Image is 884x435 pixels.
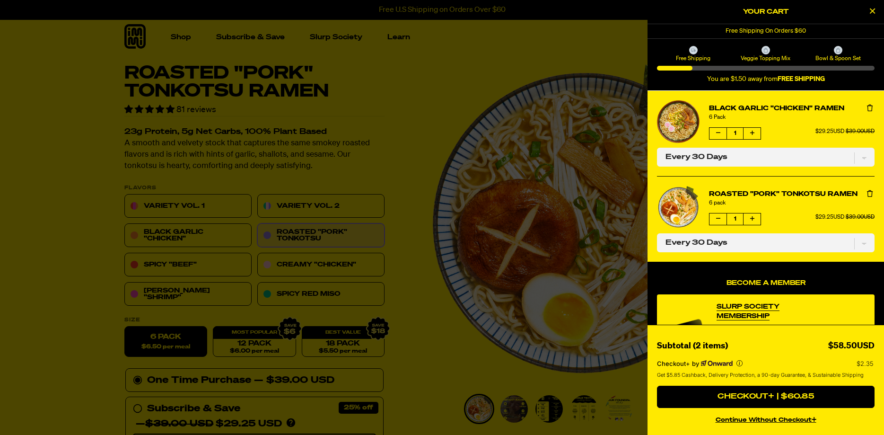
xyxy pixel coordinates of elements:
[778,76,825,82] b: FREE SHIPPING
[657,353,875,386] section: Checkout+
[744,128,761,139] button: Increase quantity of Black Garlic "Chicken" Ramen
[648,24,884,38] div: 1 of 1
[657,100,700,143] a: View details for Black Garlic "Chicken" Ramen
[709,128,726,139] button: Decrease quantity of Black Garlic "Chicken" Ramen
[865,104,875,113] button: Remove Black Garlic "Chicken" Ramen
[846,129,875,134] span: $39.00USD
[709,114,875,121] div: 6 Pack
[658,54,728,62] span: Free Shipping
[657,186,700,229] img: Roasted "Pork" Tonkotsu Ramen
[657,412,875,426] button: continue without Checkout+
[709,104,875,114] a: Black Garlic "Chicken" Ramen
[5,392,89,430] iframe: Marketing Popup
[709,199,875,207] div: 6 pack
[657,233,875,252] select: Subscription delivery frequency
[657,75,875,83] div: You are $1.50 away from
[857,360,875,367] p: $2.35
[665,313,707,355] img: Membership image
[846,214,875,220] span: $39.00USD
[726,128,744,139] span: 1
[731,54,800,62] span: Veggie Topping Mix
[657,148,875,167] select: Subscription delivery frequency
[657,176,875,262] li: product
[804,54,873,62] span: Bowl & Spoon Set
[828,339,875,353] div: $58.50USD
[657,294,875,381] div: Become a Member
[701,360,733,367] a: Powered by Onward
[657,386,875,408] button: Checkout+ | $60.85
[657,342,728,350] span: Subtotal (2 items)
[717,302,820,321] a: View Slurp Society Membership
[657,371,864,379] span: Get $5.85 Cashback, Delivery Protection, a 90-day Guarantee, & Sustainable Shipping
[657,186,700,229] a: View details for Roasted "Pork" Tonkotsu Ramen
[865,5,879,19] button: Close Cart
[865,189,875,199] button: Remove Roasted "Pork" Tonkotsu Ramen
[657,91,875,176] li: product
[657,294,875,373] div: product
[657,100,700,143] img: Black Garlic "Chicken" Ramen
[692,360,699,367] span: by
[736,360,743,366] button: More info
[657,360,690,367] span: Checkout+
[726,213,744,225] span: 1
[744,213,761,225] button: Increase quantity of Roasted "Pork" Tonkotsu Ramen
[709,189,875,199] a: Roasted "Pork" Tonkotsu Ramen
[815,214,844,220] span: $29.25USD
[815,129,844,134] span: $29.25USD
[709,213,726,225] button: Decrease quantity of Roasted "Pork" Tonkotsu Ramen
[657,279,875,287] h4: Become a Member
[657,5,875,19] h2: Your Cart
